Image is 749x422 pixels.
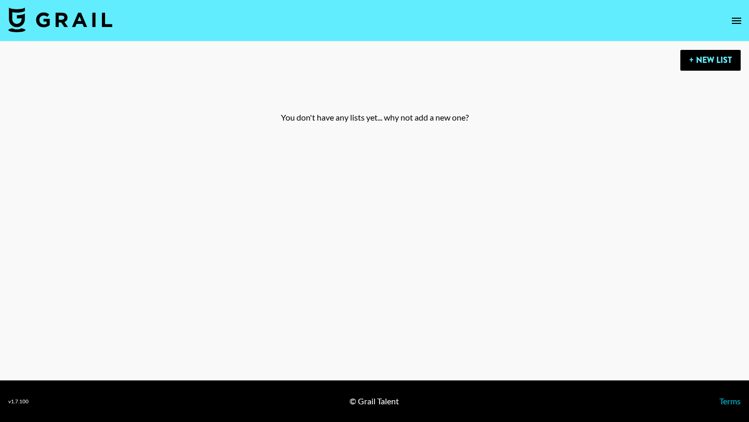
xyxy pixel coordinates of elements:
button: open drawer [726,10,747,31]
div: v 1.7.100 [8,398,29,405]
button: + New List [680,50,741,71]
div: You don't have any lists yet... why not add a new one? [8,79,741,156]
img: Grail Talent [8,7,112,32]
a: Terms [719,396,741,406]
div: © Grail Talent [350,396,399,406]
